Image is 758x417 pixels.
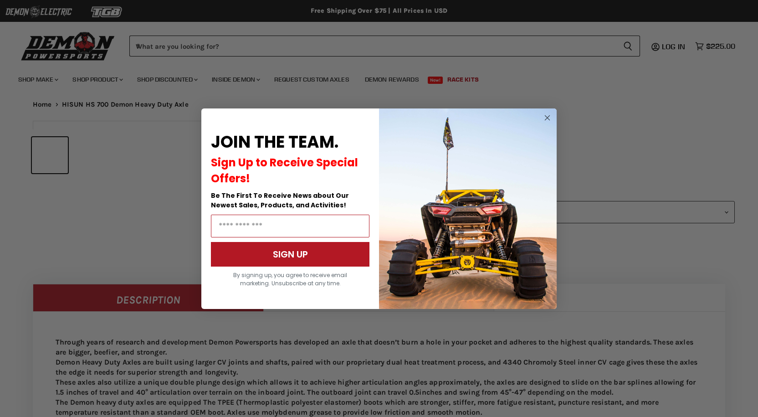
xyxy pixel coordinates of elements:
img: a9095488-b6e7-41ba-879d-588abfab540b.jpeg [379,108,557,309]
span: By signing up, you agree to receive email marketing. Unsubscribe at any time. [233,271,347,287]
span: Be The First To Receive News about Our Newest Sales, Products, and Activities! [211,191,349,210]
span: JOIN THE TEAM. [211,130,338,154]
span: Sign Up to Receive Special Offers! [211,155,358,186]
button: Close dialog [542,112,553,124]
input: Email Address [211,215,369,237]
button: SIGN UP [211,242,369,267]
